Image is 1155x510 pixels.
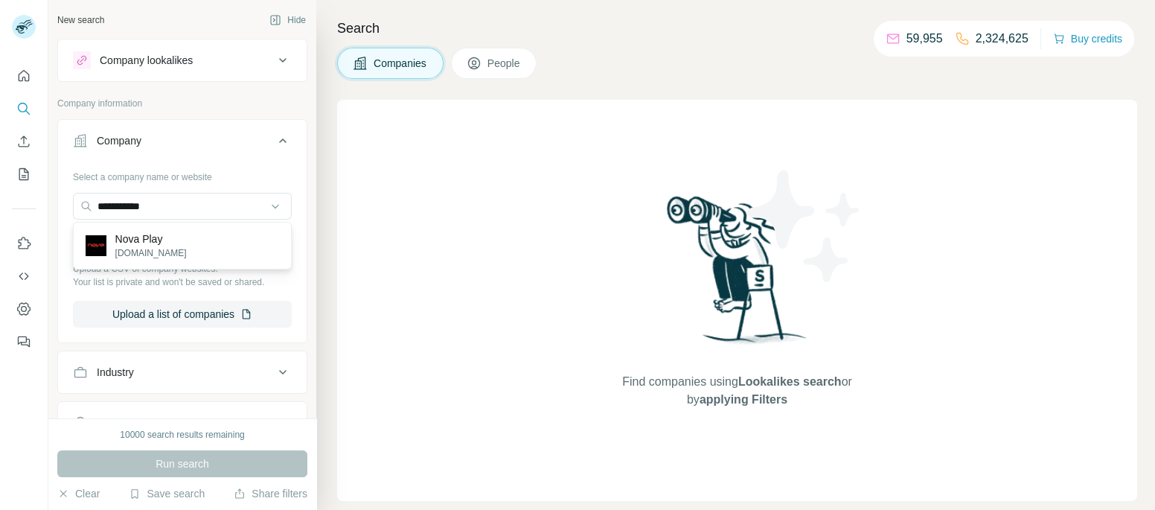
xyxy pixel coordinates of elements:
[660,192,815,358] img: Surfe Illustration - Woman searching with binoculars
[487,56,522,71] span: People
[906,30,943,48] p: 59,955
[57,97,307,110] p: Company information
[58,405,307,441] button: HQ location
[12,328,36,355] button: Feedback
[259,9,316,31] button: Hide
[120,428,244,442] div: 10000 search results remaining
[738,159,871,293] img: Surfe Illustration - Stars
[115,232,187,246] p: Nova Play
[57,486,100,501] button: Clear
[12,230,36,257] button: Use Surfe on LinkedIn
[58,123,307,165] button: Company
[12,95,36,122] button: Search
[12,161,36,188] button: My lists
[97,133,141,148] div: Company
[12,63,36,89] button: Quick start
[58,42,307,78] button: Company lookalikes
[73,301,292,328] button: Upload a list of companies
[73,165,292,184] div: Select a company name or website
[12,263,36,290] button: Use Surfe API
[618,373,856,409] span: Find companies using or by
[700,393,787,406] span: applying Filters
[73,275,292,289] p: Your list is private and won't be saved or shared.
[100,53,193,68] div: Company lookalikes
[738,375,842,388] span: Lookalikes search
[97,365,134,380] div: Industry
[234,486,307,501] button: Share filters
[976,30,1028,48] p: 2,324,625
[129,486,205,501] button: Save search
[12,128,36,155] button: Enrich CSV
[1053,28,1122,49] button: Buy credits
[12,296,36,322] button: Dashboard
[86,235,106,256] img: Nova Play
[337,18,1137,39] h4: Search
[58,354,307,390] button: Industry
[374,56,428,71] span: Companies
[57,13,104,27] div: New search
[97,415,151,430] div: HQ location
[115,246,187,260] p: [DOMAIN_NAME]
